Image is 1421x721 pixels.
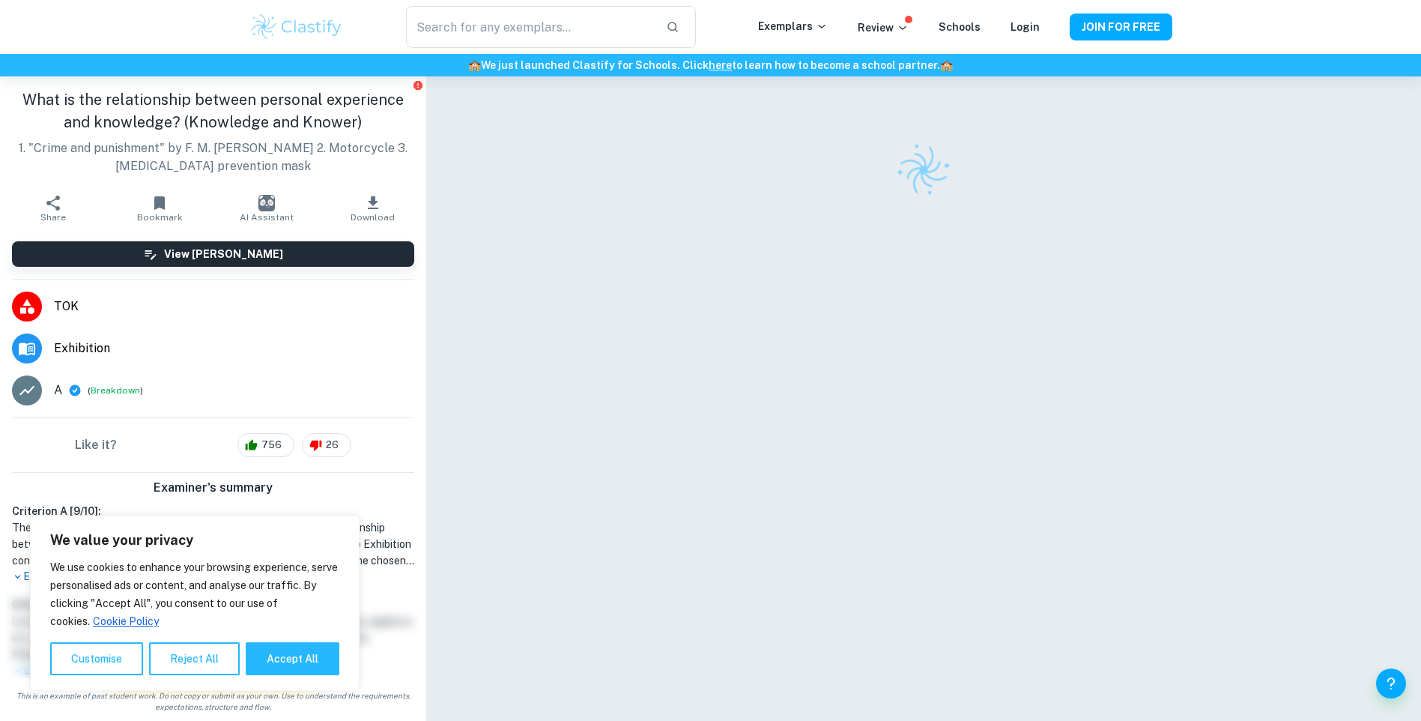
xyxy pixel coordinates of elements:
h6: We just launched Clastify for Schools. Click to learn how to become a school partner. [3,57,1418,73]
h1: What is the relationship between personal experience and knowledge? (Knowledge and Knower) [12,88,414,133]
button: AI Assistant [213,187,320,229]
span: Exhibition [54,340,414,358]
p: We use cookies to enhance your browsing experience, serve personalised ads or content, and analys... [50,558,339,630]
p: Expand [12,569,414,585]
span: Download [351,212,395,223]
button: Report issue [412,79,423,91]
p: Exemplars [758,18,828,34]
button: Reject All [149,642,240,675]
input: Search for any exemplars... [406,6,653,48]
div: 756 [237,433,294,457]
a: here [709,59,732,71]
img: Clastify logo [249,12,345,42]
span: AI Assistant [240,212,294,223]
button: Help and Feedback [1376,669,1406,699]
button: Customise [50,642,143,675]
span: TOK [54,298,414,316]
span: 26 [318,438,347,453]
h1: The student's TOK Exhibition is based on the prompt "What is the relationship between personal ex... [12,519,414,569]
div: We value your privacy [30,516,360,691]
span: 🏫 [940,59,953,71]
span: This is an example of past student work. Do not copy or submit as your own. Use to understand the... [6,690,420,713]
span: 🏫 [468,59,481,71]
h6: Examiner's summary [6,479,420,497]
a: Schools [939,21,981,33]
img: Clastify logo [888,134,960,207]
button: Bookmark [106,187,213,229]
button: Breakdown [91,384,140,397]
span: ( ) [88,384,143,398]
button: View [PERSON_NAME] [12,241,414,267]
p: A [54,381,62,399]
p: 1. "Crime and punishment" by F. M. [PERSON_NAME] 2. Motorcycle 3. [MEDICAL_DATA] prevention mask [12,139,414,175]
button: Accept All [246,642,339,675]
h6: Like it? [75,436,117,454]
p: We value your privacy [50,531,339,549]
button: JOIN FOR FREE [1070,13,1172,40]
span: 756 [253,438,290,453]
div: 26 [302,433,351,457]
a: Cookie Policy [92,615,160,628]
a: Login [1011,21,1040,33]
h6: Criterion A [ 9 / 10 ]: [12,503,414,519]
h6: View [PERSON_NAME] [164,246,283,262]
img: AI Assistant [258,195,275,211]
button: Download [320,187,426,229]
span: Bookmark [137,212,183,223]
p: Review [858,19,909,36]
span: Share [40,212,66,223]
